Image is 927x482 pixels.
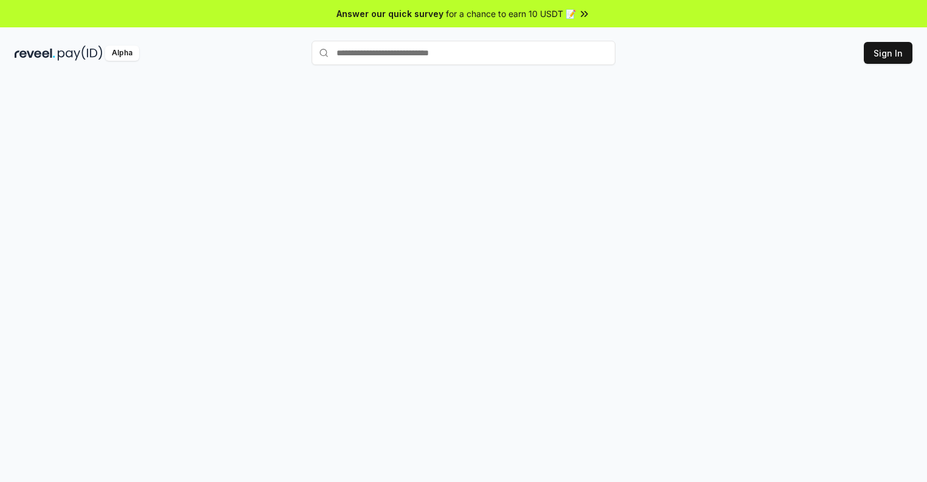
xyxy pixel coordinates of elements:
[105,46,139,61] div: Alpha
[15,46,55,61] img: reveel_dark
[864,42,912,64] button: Sign In
[446,7,576,20] span: for a chance to earn 10 USDT 📝
[337,7,443,20] span: Answer our quick survey
[58,46,103,61] img: pay_id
